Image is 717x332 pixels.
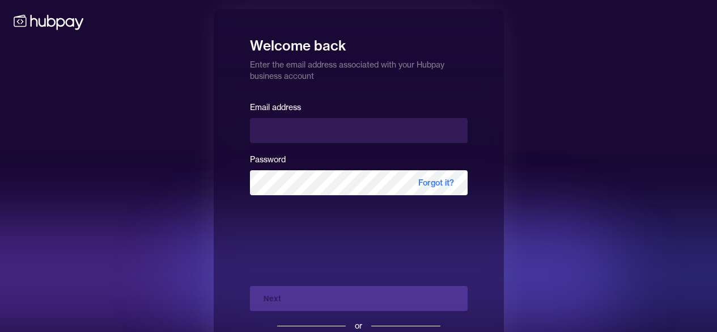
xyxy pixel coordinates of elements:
[355,320,362,331] div: or
[250,154,286,165] label: Password
[250,30,468,54] h1: Welcome back
[250,102,301,112] label: Email address
[405,170,468,195] span: Forgot it?
[250,54,468,82] p: Enter the email address associated with your Hubpay business account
